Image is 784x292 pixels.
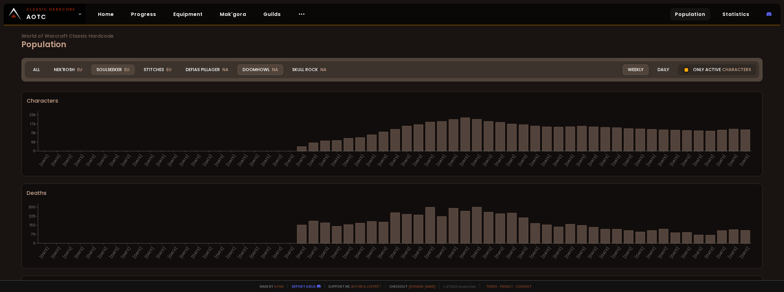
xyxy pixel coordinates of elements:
[447,154,459,167] text: [DATE]
[703,154,715,167] text: [DATE]
[435,246,447,260] text: [DATE]
[610,246,622,260] text: [DATE]
[21,34,763,51] h1: Population
[351,284,382,289] a: Buy me a coffee
[272,154,284,167] text: [DATE]
[202,154,213,167] text: [DATE]
[73,154,85,167] text: [DATE]
[28,204,36,210] tspan: 300
[486,284,497,289] a: Terms
[703,246,715,260] text: [DATE]
[715,246,727,260] text: [DATE]
[190,154,202,167] text: [DATE]
[458,246,470,260] text: [DATE]
[31,130,36,135] tspan: 11k
[400,246,412,260] text: [DATE]
[552,246,564,260] text: [DATE]
[353,246,365,260] text: [DATE]
[62,246,73,260] text: [DATE]
[424,154,435,167] text: [DATE]
[77,66,82,73] span: EU
[124,66,130,73] span: EU
[91,64,135,75] div: Soulseeker
[727,154,739,167] text: [DATE]
[439,284,476,289] span: v. d752d5 - production
[143,246,155,260] text: [DATE]
[50,246,62,260] text: [DATE]
[237,64,283,75] div: Doomhowl
[155,246,167,260] text: [DATE]
[342,154,354,167] text: [DATE]
[657,154,669,167] text: [DATE]
[4,4,86,25] a: Classic HardcoreAOTC
[38,154,50,167] text: [DATE]
[517,246,529,260] text: [DATE]
[458,154,470,167] text: [DATE]
[33,148,36,154] tspan: 0
[272,246,284,260] text: [DATE]
[575,246,587,260] text: [DATE]
[73,246,85,260] text: [DATE]
[132,246,144,260] text: [DATE]
[718,8,754,21] a: Statistics
[93,8,119,21] a: Home
[353,154,365,167] text: [DATE]
[715,154,727,167] text: [DATE]
[292,284,316,289] a: Report a bug
[307,246,318,260] text: [DATE]
[412,154,424,167] text: [DATE]
[21,34,763,39] span: World of Warcraft Classic Hardcode
[260,246,272,260] text: [DATE]
[505,154,517,167] text: [DATE]
[256,284,284,289] span: Made by
[447,246,459,260] text: [DATE]
[330,246,342,260] text: [DATE]
[178,246,190,260] text: [DATE]
[155,154,167,167] text: [DATE]
[540,154,552,167] text: [DATE]
[318,246,330,260] text: [DATE]
[657,246,669,260] text: [DATE]
[166,66,171,73] span: EU
[385,284,435,289] span: Checkout
[622,246,634,260] text: [DATE]
[470,246,482,260] text: [DATE]
[96,246,108,260] text: [DATE]
[62,154,73,167] text: [DATE]
[318,154,330,167] text: [DATE]
[412,246,424,260] text: [DATE]
[49,64,88,75] div: Nek'Rosh
[482,246,494,260] text: [DATE]
[435,154,447,167] text: [DATE]
[120,154,132,167] text: [DATE]
[295,154,307,167] text: [DATE]
[260,154,272,167] text: [DATE]
[505,246,517,260] text: [DATE]
[222,66,228,73] span: NA
[283,246,295,260] text: [DATE]
[727,246,739,260] text: [DATE]
[274,284,284,289] a: a fan
[287,64,332,75] div: Skull Rock
[678,64,756,75] div: Only active
[31,232,36,237] tspan: 75
[680,154,692,167] text: [DATE]
[563,154,575,167] text: [DATE]
[342,246,354,260] text: [DATE]
[168,8,208,21] a: Equipment
[237,246,249,260] text: [DATE]
[307,154,318,167] text: [DATE]
[652,64,674,75] div: Daily
[739,246,751,260] text: [DATE]
[330,154,342,167] text: [DATE]
[213,154,225,167] text: [DATE]
[493,246,505,260] text: [DATE]
[470,154,482,167] text: [DATE]
[587,246,599,260] text: [DATE]
[138,64,177,75] div: Stitches
[248,246,260,260] text: [DATE]
[27,97,757,105] div: Characters
[225,154,237,167] text: [DATE]
[108,154,120,167] text: [DATE]
[283,154,295,167] text: [DATE]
